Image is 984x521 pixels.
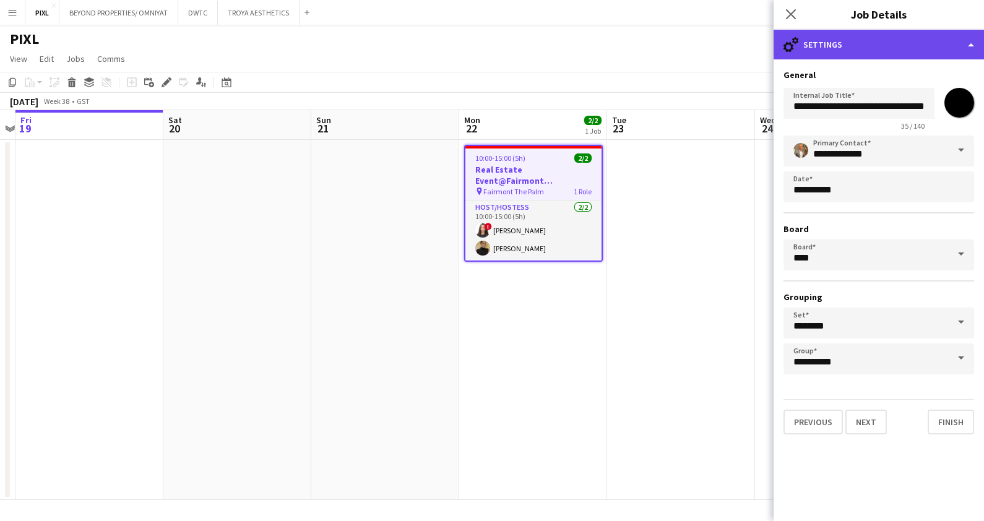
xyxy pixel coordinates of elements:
div: [DATE] [10,95,38,108]
span: Sun [316,114,331,126]
h3: Job Details [774,6,984,22]
h3: General [783,69,974,80]
span: 35 / 140 [891,121,934,131]
button: BEYOND PROPERTIES/ OMNIYAT [59,1,178,25]
app-card-role: Host/Hostess2/210:00-15:00 (5h)![PERSON_NAME][PERSON_NAME] [465,200,602,260]
span: Sat [168,114,182,126]
button: PIXL [25,1,59,25]
span: 1 Role [574,187,592,196]
span: Mon [464,114,480,126]
span: 2/2 [574,153,592,163]
span: 22 [462,121,480,136]
span: Comms [97,53,125,64]
span: 10:00-15:00 (5h) [475,153,525,163]
button: TROYA AESTHETICS [218,1,300,25]
span: Jobs [66,53,85,64]
button: DWTC [178,1,218,25]
span: View [10,53,27,64]
span: 20 [166,121,182,136]
button: Finish [928,410,974,434]
button: Previous [783,410,843,434]
a: View [5,51,32,67]
h3: Grouping [783,291,974,303]
div: GST [77,97,90,106]
span: 24 [758,121,776,136]
span: Edit [40,53,54,64]
span: 2/2 [584,116,602,125]
span: Wed [760,114,776,126]
button: Next [845,410,887,434]
span: 23 [610,121,626,136]
span: 21 [314,121,331,136]
span: Fri [20,114,32,126]
div: 1 Job [585,126,601,136]
span: ! [485,223,492,230]
h3: Board [783,223,974,235]
h3: Real Estate Event@Fairmont [GEOGRAPHIC_DATA] [465,164,602,186]
div: Settings [774,30,984,59]
a: Edit [35,51,59,67]
h1: PIXL [10,30,39,48]
span: Tue [612,114,626,126]
a: Jobs [61,51,90,67]
app-job-card: 10:00-15:00 (5h)2/2Real Estate Event@Fairmont [GEOGRAPHIC_DATA] Fairmont The Palm1 RoleHost/Hoste... [464,145,603,262]
span: Fairmont The Palm [483,187,544,196]
a: Comms [92,51,130,67]
span: 19 [19,121,32,136]
span: Week 38 [41,97,72,106]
